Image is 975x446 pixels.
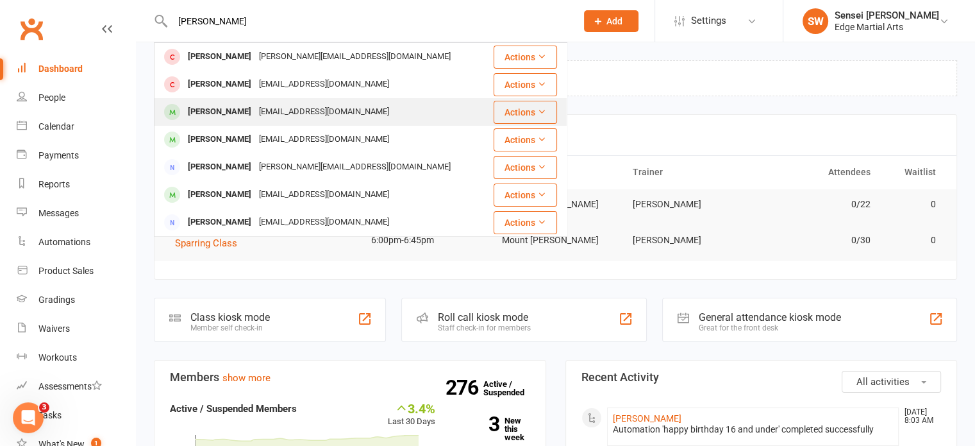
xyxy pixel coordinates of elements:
[38,121,74,132] div: Calendar
[388,401,435,429] div: Last 30 Days
[621,225,751,255] td: [PERSON_NAME]
[613,413,681,424] a: [PERSON_NAME]
[898,408,940,425] time: [DATE] 8:03 AM
[255,130,393,149] div: [EMAIL_ADDRESS][DOMAIN_NAME]
[613,424,894,435] div: Automation 'happy birthday 16 and under' completed successfully
[255,158,454,176] div: [PERSON_NAME][EMAIL_ADDRESS][DOMAIN_NAME]
[494,73,557,96] button: Actions
[17,286,135,314] a: Gradings
[38,381,102,391] div: Assessments
[483,370,540,406] a: 276Active / Suspended
[38,64,83,74] div: Dashboard
[494,211,557,234] button: Actions
[184,213,255,232] div: [PERSON_NAME]
[222,372,271,384] a: show more
[15,13,47,45] a: Clubworx
[621,189,751,219] td: [PERSON_NAME]
[581,371,942,384] h3: Recent Activity
[38,266,94,276] div: Product Sales
[17,401,135,430] a: Tasks
[17,314,135,343] a: Waivers
[255,103,393,121] div: [EMAIL_ADDRESS][DOMAIN_NAME]
[17,170,135,199] a: Reports
[494,101,557,124] button: Actions
[835,10,939,21] div: Sensei [PERSON_NAME]
[856,376,910,388] span: All activities
[490,225,621,255] td: Mount [PERSON_NAME]
[842,371,941,393] button: All activities
[699,323,841,332] div: Great for the front desk
[255,213,393,232] div: [EMAIL_ADDRESS][DOMAIN_NAME]
[184,47,255,66] div: [PERSON_NAME]
[438,323,531,332] div: Staff check-in for members
[691,6,726,35] span: Settings
[606,16,622,26] span: Add
[751,156,882,189] th: Attendees
[621,156,751,189] th: Trainer
[175,237,237,249] span: Sparring Class
[494,128,557,151] button: Actions
[454,415,499,434] strong: 3
[255,47,454,66] div: [PERSON_NAME][EMAIL_ADDRESS][DOMAIN_NAME]
[184,103,255,121] div: [PERSON_NAME]
[38,295,75,305] div: Gradings
[17,141,135,170] a: Payments
[17,343,135,372] a: Workouts
[39,402,49,413] span: 3
[494,46,557,69] button: Actions
[170,403,297,415] strong: Active / Suspended Members
[751,225,882,255] td: 0/30
[38,323,70,334] div: Waivers
[494,184,557,207] button: Actions
[882,189,947,219] td: 0
[38,352,77,363] div: Workouts
[175,236,246,251] button: Sparring Class
[38,237,90,247] div: Automations
[882,225,947,255] td: 0
[184,158,255,176] div: [PERSON_NAME]
[255,185,393,204] div: [EMAIL_ADDRESS][DOMAIN_NAME]
[184,130,255,149] div: [PERSON_NAME]
[17,228,135,257] a: Automations
[184,185,255,204] div: [PERSON_NAME]
[17,83,135,112] a: People
[17,55,135,83] a: Dashboard
[17,199,135,228] a: Messages
[190,323,270,332] div: Member self check-in
[438,311,531,323] div: Roll call kiosk mode
[38,208,79,218] div: Messages
[190,311,270,323] div: Class kiosk mode
[360,225,490,255] td: 6:00pm-6:45pm
[803,8,828,34] div: SW
[835,21,939,33] div: Edge Martial Arts
[38,92,65,103] div: People
[184,75,255,94] div: [PERSON_NAME]
[388,401,435,415] div: 3.4%
[584,10,638,32] button: Add
[38,179,70,189] div: Reports
[17,257,135,286] a: Product Sales
[882,156,947,189] th: Waitlist
[38,410,62,420] div: Tasks
[38,150,79,160] div: Payments
[751,189,882,219] td: 0/22
[699,311,841,323] div: General attendance kiosk mode
[169,12,567,30] input: Search...
[446,378,483,397] strong: 276
[170,371,530,384] h3: Members
[454,416,530,442] a: 3New this week
[17,372,135,401] a: Assessments
[13,402,44,433] iframe: Intercom live chat
[17,112,135,141] a: Calendar
[494,156,557,179] button: Actions
[255,75,393,94] div: [EMAIL_ADDRESS][DOMAIN_NAME]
